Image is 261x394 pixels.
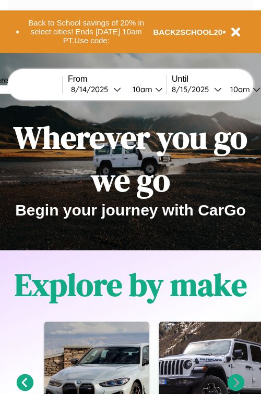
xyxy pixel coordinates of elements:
h1: Explore by make [15,263,247,306]
div: 8 / 15 / 2025 [172,84,214,94]
button: 10am [124,84,166,95]
button: 8/14/2025 [68,84,124,95]
b: BACK2SCHOOL20 [153,28,223,36]
div: 8 / 14 / 2025 [71,84,113,94]
button: Back to School savings of 20% in select cities! Ends [DATE] 10am PT.Use code: [19,16,153,48]
label: From [68,74,166,84]
div: 10am [127,84,155,94]
div: 10am [225,84,253,94]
